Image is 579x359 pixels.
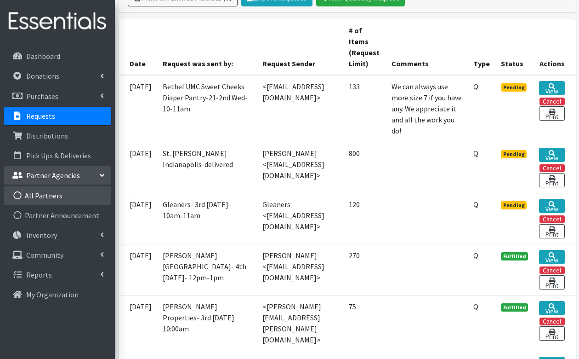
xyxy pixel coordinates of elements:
a: Distributions [4,127,111,145]
abbr: Quantity [473,302,478,311]
td: We can always use more size 7 if you have any. We appreciate it and all the work you do! [386,75,468,142]
th: Request Sender [257,19,343,75]
abbr: Quantity [473,251,478,260]
p: Purchases [26,92,58,101]
td: [DATE] [119,295,157,351]
p: Inventory [26,231,57,240]
button: Cancel [539,318,565,325]
td: St. [PERSON_NAME] Indianapolis-delivered [157,142,257,193]
p: Reports [26,270,52,279]
a: View [539,199,564,213]
a: Dashboard [4,47,111,65]
a: Pick Ups & Deliveries [4,146,111,165]
td: [PERSON_NAME][GEOGRAPHIC_DATA]- 4th [DATE]- 12pm-1pm [157,244,257,295]
p: Pick Ups & Deliveries [26,151,91,160]
p: Community [26,250,63,260]
span: Pending [501,150,527,158]
p: My Organization [26,290,79,299]
td: <[PERSON_NAME][EMAIL_ADDRESS][PERSON_NAME][DOMAIN_NAME]> [257,295,343,351]
td: <[EMAIL_ADDRESS][DOMAIN_NAME]> [257,75,343,142]
td: [PERSON_NAME] Properties- 3rd [DATE] 10:00am [157,295,257,351]
abbr: Quantity [473,82,478,91]
a: View [539,81,564,95]
th: Status [495,19,534,75]
img: HumanEssentials [4,6,111,37]
td: [PERSON_NAME] <[EMAIL_ADDRESS][DOMAIN_NAME]> [257,244,343,295]
a: Print [539,326,564,341]
td: 120 [343,193,386,244]
a: Print [539,106,564,121]
td: [DATE] [119,142,157,193]
th: Type [468,19,495,75]
button: Cancel [539,164,565,172]
th: Comments [386,19,468,75]
th: # of Items (Request Limit) [343,19,386,75]
a: Purchases [4,87,111,105]
p: Partner Agencies [26,171,80,180]
a: Print [539,275,564,290]
td: Gleaners <[EMAIL_ADDRESS][DOMAIN_NAME]> [257,193,343,244]
th: Date [119,19,157,75]
td: [DATE] [119,244,157,295]
a: Community [4,246,111,264]
td: Gleaners- 3rd [DATE]- 10am-11am [157,193,257,244]
button: Cancel [539,266,565,274]
a: My Organization [4,285,111,304]
a: Partner Announcement [4,206,111,225]
td: 270 [343,244,386,295]
a: Print [539,173,564,187]
td: [DATE] [119,75,157,142]
span: Pending [501,83,527,92]
td: 75 [343,295,386,351]
p: Dashboard [26,52,60,61]
a: Print [539,224,564,238]
a: Reports [4,266,111,284]
a: Partner Agencies [4,166,111,185]
span: Fulfilled [501,303,528,312]
span: Pending [501,201,527,209]
td: [PERSON_NAME] <[EMAIL_ADDRESS][DOMAIN_NAME]> [257,142,343,193]
p: Requests [26,111,55,121]
button: Cancel [539,215,565,223]
a: View [539,301,564,315]
td: 133 [343,75,386,142]
th: Actions [534,19,575,75]
td: [DATE] [119,193,157,244]
p: Donations [26,71,59,81]
a: View [539,250,564,264]
a: All Partners [4,186,111,205]
a: View [539,148,564,162]
abbr: Quantity [473,200,478,209]
th: Request was sent by: [157,19,257,75]
td: 800 [343,142,386,193]
a: Inventory [4,226,111,244]
a: Donations [4,67,111,85]
td: Bethel UMC Sweet Cheeks Diaper Pantry-21-2nd Wed-10-11am [157,75,257,142]
button: Cancel [539,98,565,105]
span: Fulfilled [501,252,528,261]
a: Requests [4,107,111,125]
p: Distributions [26,131,68,140]
abbr: Quantity [473,149,478,158]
